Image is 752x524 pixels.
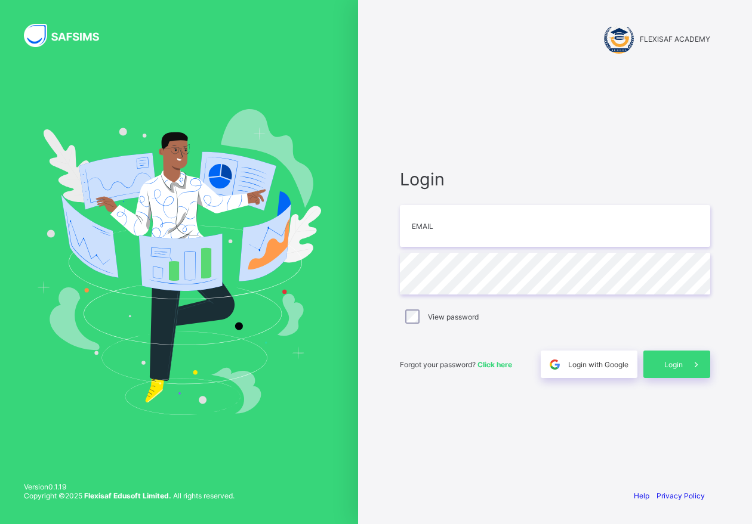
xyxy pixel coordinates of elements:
a: Help [634,491,649,500]
img: Hero Image [37,109,321,414]
span: Forgot your password? [400,360,512,369]
span: Login [664,360,683,369]
span: Copyright © 2025 All rights reserved. [24,491,235,500]
span: Login [400,169,710,190]
span: Login with Google [568,360,628,369]
a: Privacy Policy [657,491,705,500]
label: View password [428,312,479,321]
img: SAFSIMS Logo [24,24,113,47]
strong: Flexisaf Edusoft Limited. [84,491,171,500]
a: Click here [477,360,512,369]
img: google.396cfc9801f0270233282035f929180a.svg [548,358,562,371]
span: Version 0.1.19 [24,482,235,491]
span: FLEXISAF ACADEMY [640,35,710,44]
